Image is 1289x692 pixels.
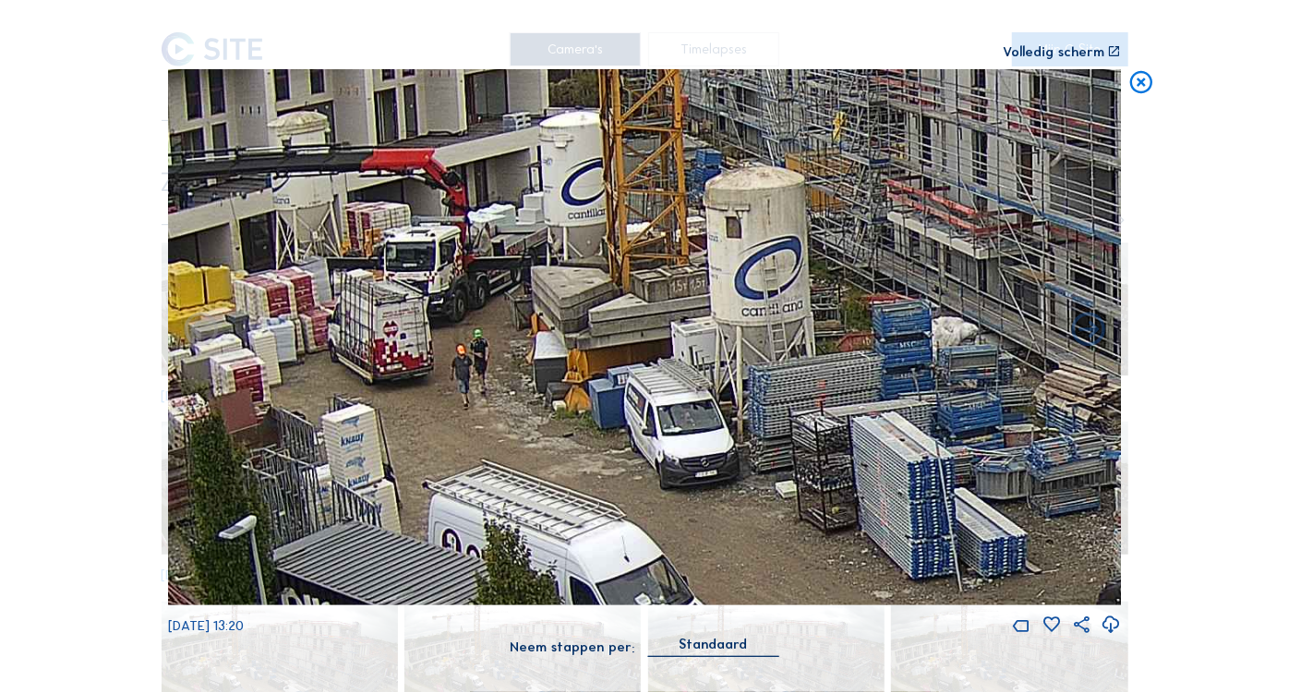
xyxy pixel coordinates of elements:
[510,640,634,654] div: Neem stappen per:
[181,311,222,352] i: Forward
[647,636,778,656] div: Standaard
[168,617,244,634] span: [DATE] 13:20
[168,69,1122,605] img: Image
[1003,45,1104,59] div: Volledig scherm
[679,636,747,652] div: Standaard
[1068,311,1109,352] i: Back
